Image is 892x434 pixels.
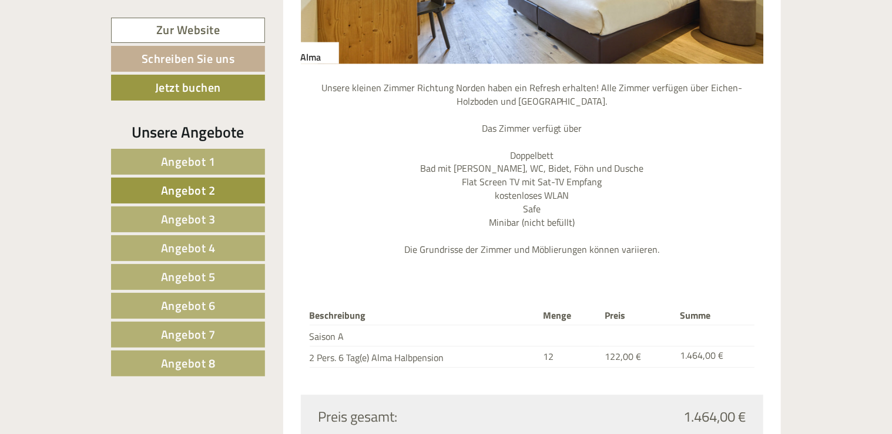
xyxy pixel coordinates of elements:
span: Angebot 8 [161,354,216,372]
td: 1.464,00 € [675,346,754,368]
td: Saison A [310,325,538,346]
span: 122,00 € [605,349,641,363]
td: 2 Pers. 6 Tag(e) Alma Halbpension [310,346,538,368]
th: Menge [538,306,600,325]
div: Alma [301,42,339,64]
a: Schreiben Sie uns [111,46,265,72]
span: 1.464,00 € [683,406,746,426]
span: Angebot 5 [161,268,216,286]
a: Zur Website [111,18,265,43]
span: Angebot 3 [161,210,216,228]
div: Preis gesamt: [310,406,532,426]
span: Angebot 4 [161,239,216,257]
p: Unsere kleinen Zimmer Richtung Norden haben ein Refresh erhalten! Alle Zimmer verfügen über Eiche... [301,81,764,256]
span: Angebot 7 [161,325,216,343]
th: Summe [675,306,754,325]
span: Angebot 6 [161,296,216,315]
th: Beschreibung [310,306,538,325]
div: Unsere Angebote [111,121,265,143]
td: 12 [538,346,600,368]
span: Angebot 1 [161,152,216,171]
th: Preis [600,306,675,325]
a: Jetzt buchen [111,75,265,101]
span: Angebot 2 [161,181,216,199]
